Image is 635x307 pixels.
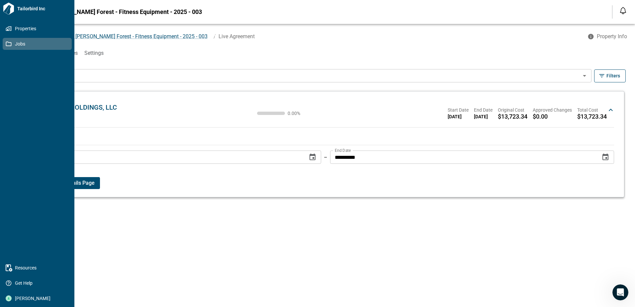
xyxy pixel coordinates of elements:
[584,31,632,43] button: Property Info
[618,5,628,16] button: Open notification feed
[24,9,202,15] span: NR-2124 [PERSON_NAME] Forest - Fitness Equipment - 2025 - 003
[12,25,65,32] span: Properties
[606,72,620,79] span: Filters
[3,23,72,35] a: Properties
[17,33,584,41] nav: breadcrumb
[448,107,469,113] span: Start Date
[12,264,65,271] span: Resources
[36,103,117,111] span: COMM-FIT HOLDINGS, LLC
[448,113,469,120] span: [DATE]
[54,33,208,40] span: NR-2124 [PERSON_NAME] Forest - Fitness Equipment - 2025 - 003
[3,38,72,50] a: Jobs
[15,5,72,12] span: Tailorbird Inc
[498,113,527,120] span: $13,723.34
[533,107,572,113] span: Approved Changes
[12,41,65,47] span: Jobs
[34,97,617,123] div: COMM-FIT HOLDINGS, LLCNot Started0.00%Start Date[DATE]End Date[DATE]Original Cost$13,723.34Approv...
[219,33,255,40] span: Live Agreement
[324,153,327,161] p: –
[577,113,607,120] span: $13,723.34
[12,295,65,302] span: [PERSON_NAME]
[612,284,628,300] iframe: Intercom live chat
[498,107,527,113] span: Original Cost
[580,71,589,80] button: Open
[288,111,308,116] span: 0.00 %
[335,148,351,153] label: End Date
[12,280,65,286] span: Get Help
[597,33,627,40] span: Property Info
[474,107,493,113] span: End Date
[17,45,635,61] div: base tabs
[594,69,626,82] button: Filters
[474,113,493,120] span: [DATE]
[84,50,104,56] span: Settings
[577,107,607,113] span: Total Cost
[533,113,548,120] span: $0.00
